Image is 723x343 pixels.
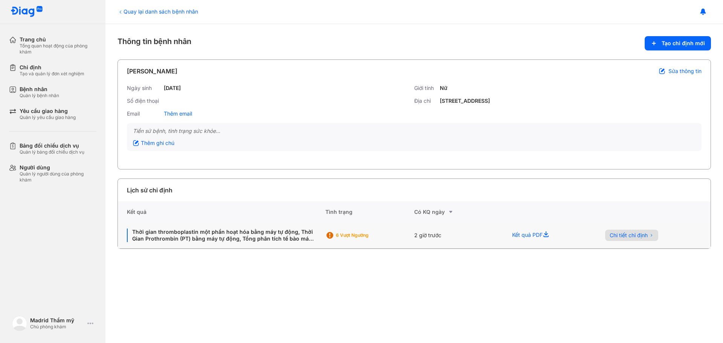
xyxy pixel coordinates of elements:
span: Tạo chỉ định mới [662,40,705,47]
span: Sửa thông tin [668,68,702,75]
div: Có KQ ngày [414,207,503,216]
div: Tổng quan hoạt động của phòng khám [20,43,96,55]
img: logo [12,316,27,331]
div: Thông tin bệnh nhân [117,36,711,50]
div: [STREET_ADDRESS] [440,98,490,104]
div: Tạo và quản lý đơn xét nghiệm [20,71,84,77]
div: Quản lý bệnh nhân [20,93,59,99]
img: logo [11,6,43,18]
div: Quản lý yêu cầu giao hàng [20,114,76,120]
div: Yêu cầu giao hàng [20,108,76,114]
div: Email [127,110,161,117]
div: Quay lại danh sách bệnh nhân [117,8,198,15]
div: [PERSON_NAME] [127,67,177,76]
div: Thời gian thromboplastin một phần hoạt hóa bằng máy tự động, Thời Gian Prothrombin (PT) bằng máy ... [127,229,316,242]
div: Người dùng [20,164,96,171]
div: Chủ phòng khám [30,324,84,330]
div: Trang chủ [20,36,96,43]
div: 6 Vượt ngưỡng [336,232,396,238]
button: Tạo chỉ định mới [645,36,711,50]
div: Ngày sinh [127,85,161,91]
div: Số điện thoại [127,98,161,104]
div: Lịch sử chỉ định [127,186,172,195]
div: Giới tính [414,85,437,91]
div: Quản lý bảng đối chiếu dịch vụ [20,149,84,155]
div: Bệnh nhân [20,86,59,93]
div: Quản lý người dùng của phòng khám [20,171,96,183]
div: Kết quả [118,201,325,223]
span: Chi tiết chỉ định [610,232,648,239]
div: Kết quả PDF [503,223,596,248]
div: Thêm email [164,110,192,117]
div: Địa chỉ [414,98,437,104]
div: Tình trạng [325,201,414,223]
div: Thêm ghi chú [133,140,174,146]
div: Bảng đối chiếu dịch vụ [20,142,84,149]
button: Chi tiết chỉ định [605,230,658,241]
div: Tiền sử bệnh, tình trạng sức khỏe... [133,128,696,134]
div: 2 giờ trước [414,223,503,248]
div: [DATE] [164,85,181,91]
div: Madrid Thẩm mỹ [30,317,84,324]
div: Chỉ định [20,64,84,71]
div: Nữ [440,85,447,91]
